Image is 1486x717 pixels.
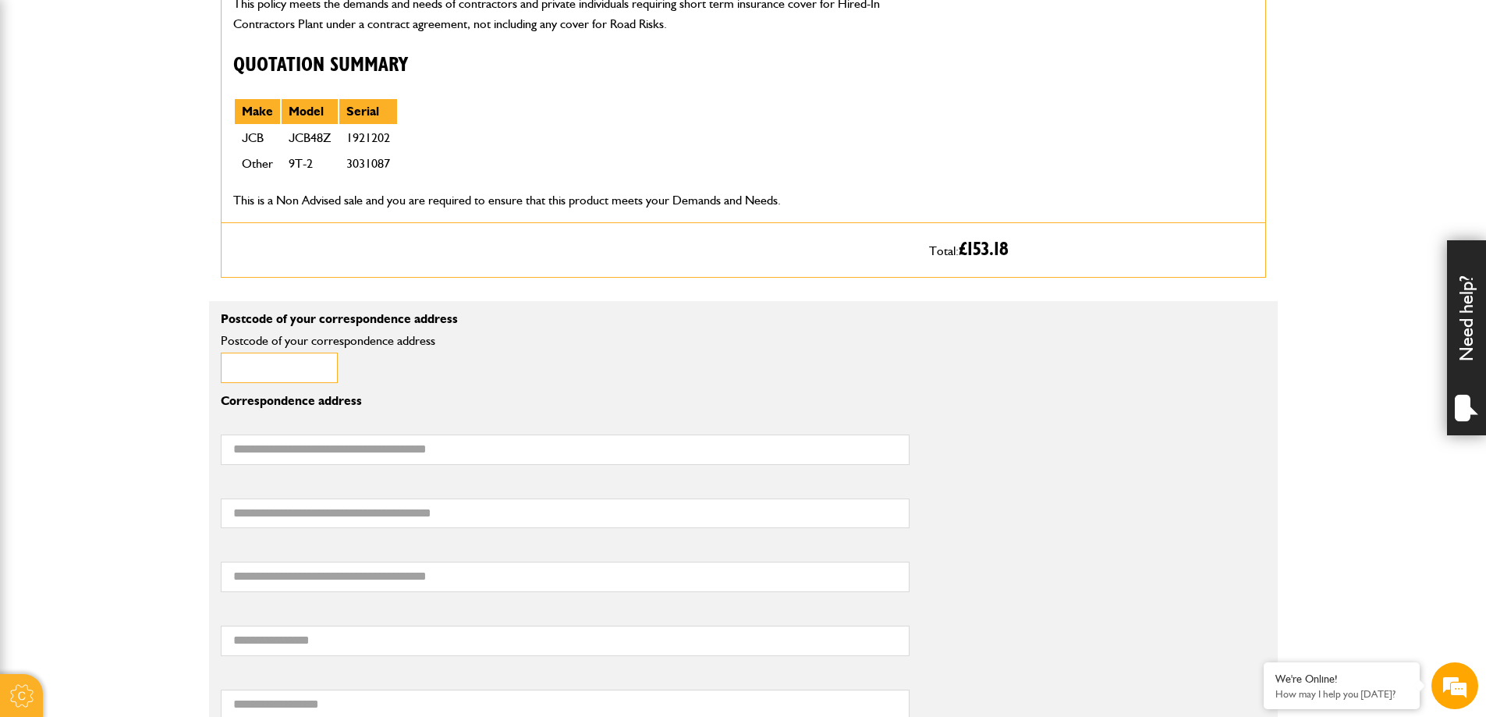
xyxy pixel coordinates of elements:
h3: Quotation Summary [233,54,906,78]
p: Total: [929,235,1254,264]
th: Make [234,98,281,125]
th: Model [281,98,339,125]
td: 9T-2 [281,151,339,177]
div: Minimize live chat window [256,8,293,45]
p: This is a Non Advised sale and you are required to ensure that this product meets your Demands an... [233,190,906,211]
textarea: Type your message and hit 'Enter' [20,282,285,467]
td: JCB [234,125,281,151]
div: Need help? [1447,240,1486,435]
img: d_20077148190_company_1631870298795_20077148190 [27,87,66,108]
div: Chat with us now [81,87,262,108]
td: Other [234,151,281,177]
p: Postcode of your correspondence address [221,313,910,325]
span: 153.18 [967,240,1009,259]
em: Start Chat [212,481,283,502]
label: Postcode of your correspondence address [221,335,459,347]
td: JCB48Z [281,125,339,151]
p: Correspondence address [221,395,910,407]
td: 3031087 [339,151,398,177]
input: Enter your last name [20,144,285,179]
p: How may I help you today? [1275,688,1408,700]
td: 1921202 [339,125,398,151]
span: £ [959,240,1009,259]
input: Enter your email address [20,190,285,225]
div: We're Online! [1275,673,1408,686]
th: Serial [339,98,398,125]
input: Enter your phone number [20,236,285,271]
